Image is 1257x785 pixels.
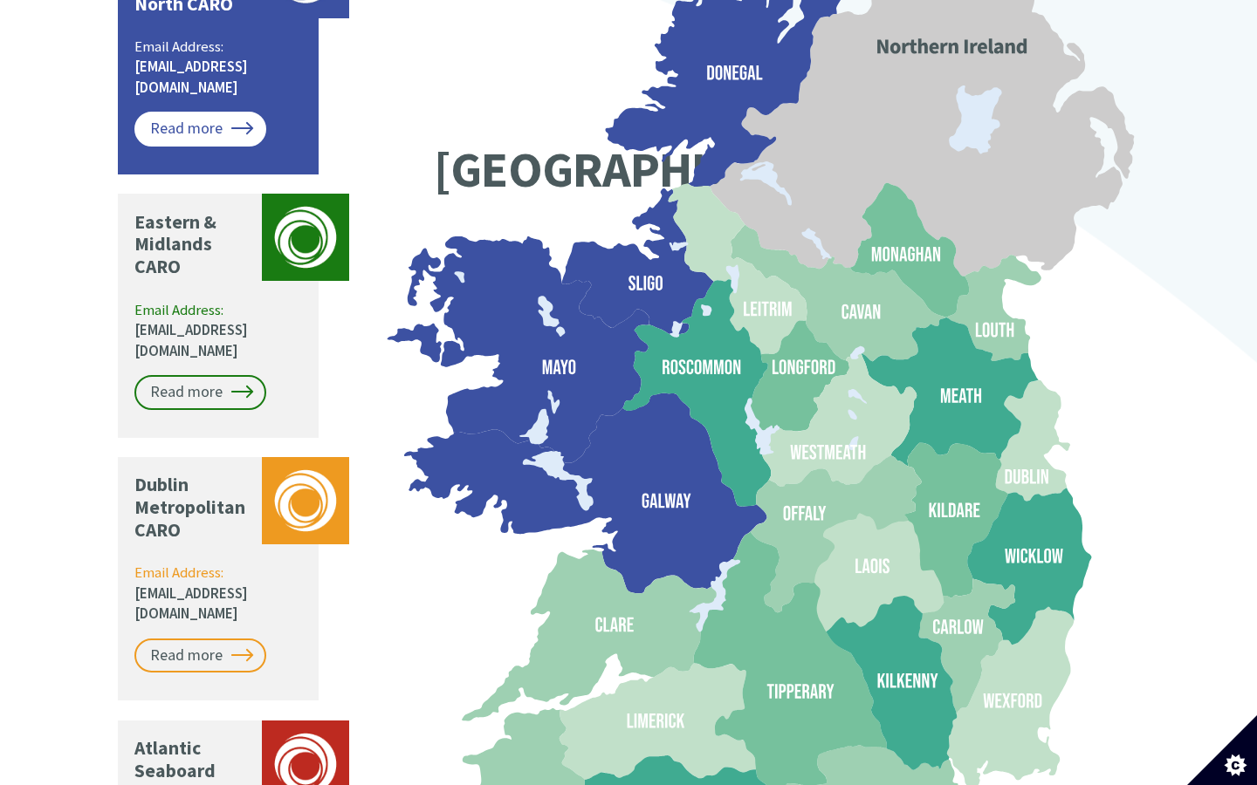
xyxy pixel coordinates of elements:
[134,112,266,147] a: Read more
[134,211,253,279] p: Eastern & Midlands CARO
[134,638,266,673] a: Read more
[134,37,305,99] p: Email Address:
[134,300,305,362] p: Email Address:
[434,138,881,201] text: [GEOGRAPHIC_DATA]
[1187,715,1257,785] button: Set cookie preferences
[134,474,253,542] p: Dublin Metropolitan CARO
[134,57,248,97] a: [EMAIL_ADDRESS][DOMAIN_NAME]
[134,584,248,624] a: [EMAIL_ADDRESS][DOMAIN_NAME]
[134,375,266,410] a: Read more
[134,320,248,360] a: [EMAIL_ADDRESS][DOMAIN_NAME]
[134,563,305,625] p: Email Address:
